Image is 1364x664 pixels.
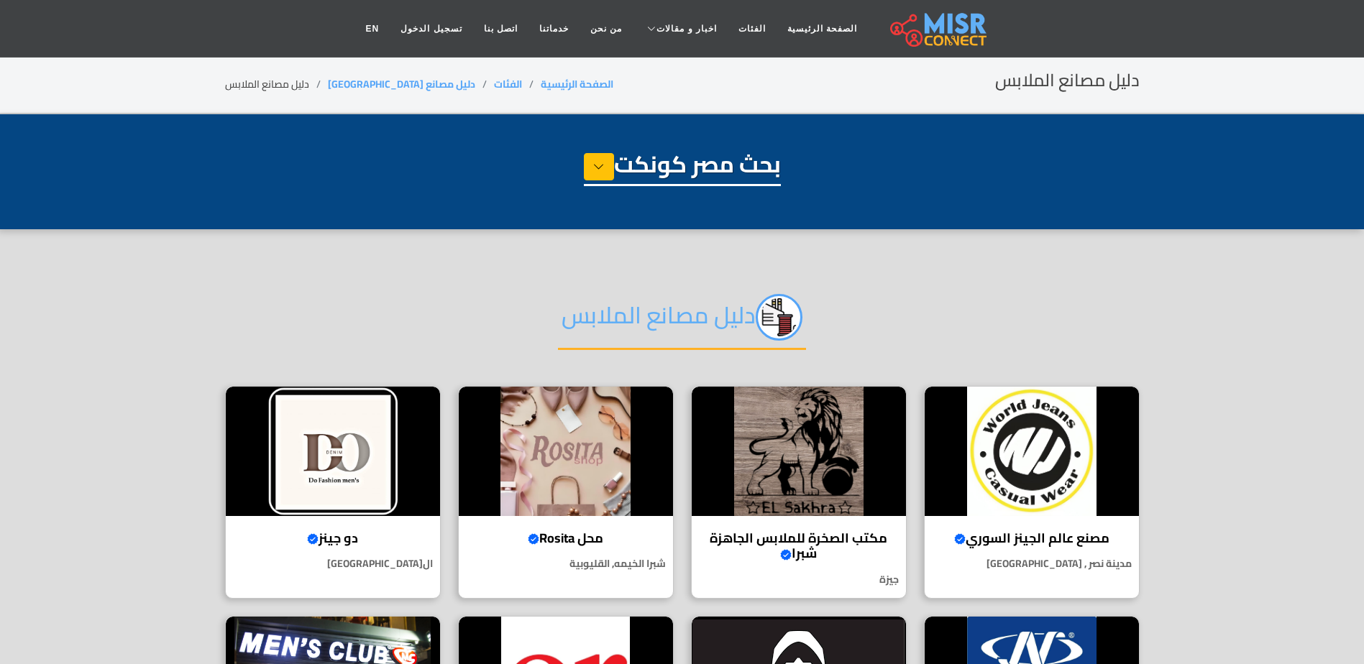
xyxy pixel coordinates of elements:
svg: Verified account [780,549,792,561]
span: اخبار و مقالات [656,22,717,35]
img: jc8qEEzyi89FPzAOrPPq.png [756,294,802,341]
img: دو جينز [226,387,440,516]
a: مكتب الصخرة للملابس الجاهزة شبرا مكتب الصخرة للملابس الجاهزة شبرا جيزة [682,386,915,599]
a: من نحن [580,15,633,42]
h2: دليل مصانع الملابس [558,294,806,350]
p: شبرا الخيمه, القليوبية [459,556,673,571]
a: دو جينز دو جينز ال[GEOGRAPHIC_DATA] [216,386,449,599]
h4: مصنع عالم الجينز السوري [935,530,1128,546]
a: اتصل بنا [473,15,528,42]
a: الصفحة الرئيسية [777,15,868,42]
a: خدماتنا [528,15,580,42]
a: محل Rosita محل Rosita شبرا الخيمه, القليوبية [449,386,682,599]
h4: محل Rosita [470,530,662,546]
h4: مكتب الصخرة للملابس الجاهزة شبرا [702,530,895,561]
a: اخبار و مقالات [633,15,728,42]
svg: Verified account [307,533,319,545]
h1: بحث مصر كونكت [584,150,781,186]
a: EN [355,15,390,42]
img: مصنع عالم الجينز السوري [925,387,1139,516]
a: دليل مصانع [GEOGRAPHIC_DATA] [328,75,475,93]
p: جيزة [692,572,906,587]
li: دليل مصانع الملابس [225,77,328,92]
svg: Verified account [528,533,539,545]
svg: Verified account [954,533,966,545]
a: الفئات [728,15,777,42]
a: مصنع عالم الجينز السوري مصنع عالم الجينز السوري مدينة نصر , [GEOGRAPHIC_DATA] [915,386,1148,599]
a: الصفحة الرئيسية [541,75,613,93]
h4: دو جينز [237,530,429,546]
a: تسجيل الدخول [390,15,472,42]
p: مدينة نصر , [GEOGRAPHIC_DATA] [925,556,1139,571]
img: محل Rosita [459,387,673,516]
img: main.misr_connect [890,11,987,47]
p: ال[GEOGRAPHIC_DATA] [226,556,440,571]
h2: دليل مصانع الملابس [995,70,1140,91]
a: الفئات [494,75,522,93]
img: مكتب الصخرة للملابس الجاهزة شبرا [692,387,906,516]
